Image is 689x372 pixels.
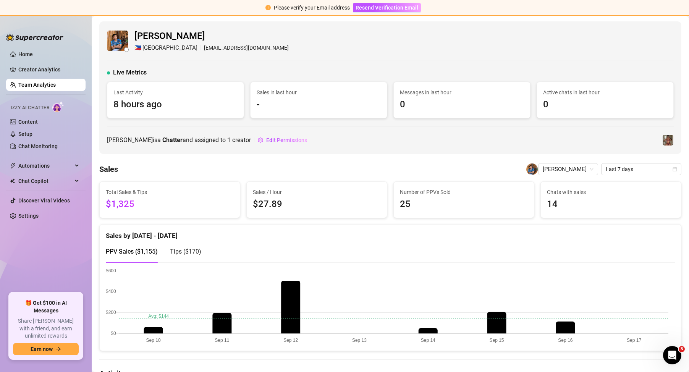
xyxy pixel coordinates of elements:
[113,68,147,77] span: Live Metrics
[18,119,38,125] a: Content
[113,97,238,112] span: 8 hours ago
[257,88,381,97] span: Sales in last hour
[227,136,231,144] span: 1
[400,188,528,196] span: Number of PPVs Sold
[106,188,234,196] span: Total Sales & Tips
[258,137,263,143] span: setting
[170,248,201,255] span: Tips ( $170 )
[13,317,79,340] span: Share [PERSON_NAME] with a friend, and earn unlimited rewards
[547,197,675,212] span: 14
[142,44,197,53] span: [GEOGRAPHIC_DATA]
[31,346,53,352] span: Earn now
[18,143,58,149] a: Chat Monitoring
[663,135,673,146] img: Greek
[266,137,307,143] span: Edit Permissions
[353,3,421,12] button: Resend Verification Email
[6,34,63,41] img: logo-BBDzfeDw.svg
[18,197,70,204] a: Discover Viral Videos
[526,163,538,175] img: Chester Tagayuna
[10,163,16,169] span: thunderbolt
[18,82,56,88] a: Team Analytics
[106,225,675,241] div: Sales by [DATE] - [DATE]
[106,248,158,255] span: PPV Sales ( $1,155 )
[606,163,677,175] span: Last 7 days
[106,197,234,212] span: $1,325
[253,188,381,196] span: Sales / Hour
[107,135,251,145] span: [PERSON_NAME] is a and assigned to creator
[107,31,128,51] img: Chester Tagayuna
[134,44,142,53] span: 🇵🇭
[162,136,183,144] b: Chatter
[10,178,15,184] img: Chat Copilot
[400,197,528,212] span: 25
[18,160,73,172] span: Automations
[400,88,524,97] span: Messages in last hour
[56,346,61,352] span: arrow-right
[356,5,418,11] span: Resend Verification Email
[257,97,381,112] span: -
[274,3,350,12] div: Please verify your Email address
[679,346,685,352] span: 3
[18,131,32,137] a: Setup
[257,134,307,146] button: Edit Permissions
[673,167,677,171] span: calendar
[265,5,271,10] span: exclamation-circle
[253,197,381,212] span: $27.89
[11,104,49,112] span: Izzy AI Chatter
[134,44,289,53] div: [EMAIL_ADDRESS][DOMAIN_NAME]
[663,346,681,364] iframe: Intercom live chat
[543,88,667,97] span: Active chats in last hour
[543,97,667,112] span: 0
[543,163,594,175] span: Chester Tagayuna
[113,88,238,97] span: Last Activity
[547,188,675,196] span: Chats with sales
[400,97,524,112] span: 0
[13,343,79,355] button: Earn nowarrow-right
[18,213,39,219] a: Settings
[18,51,33,57] a: Home
[18,175,73,187] span: Chat Copilot
[99,164,118,175] h4: Sales
[134,29,289,44] span: [PERSON_NAME]
[13,299,79,314] span: 🎁 Get $100 in AI Messages
[18,63,79,76] a: Creator Analytics
[52,101,64,112] img: AI Chatter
